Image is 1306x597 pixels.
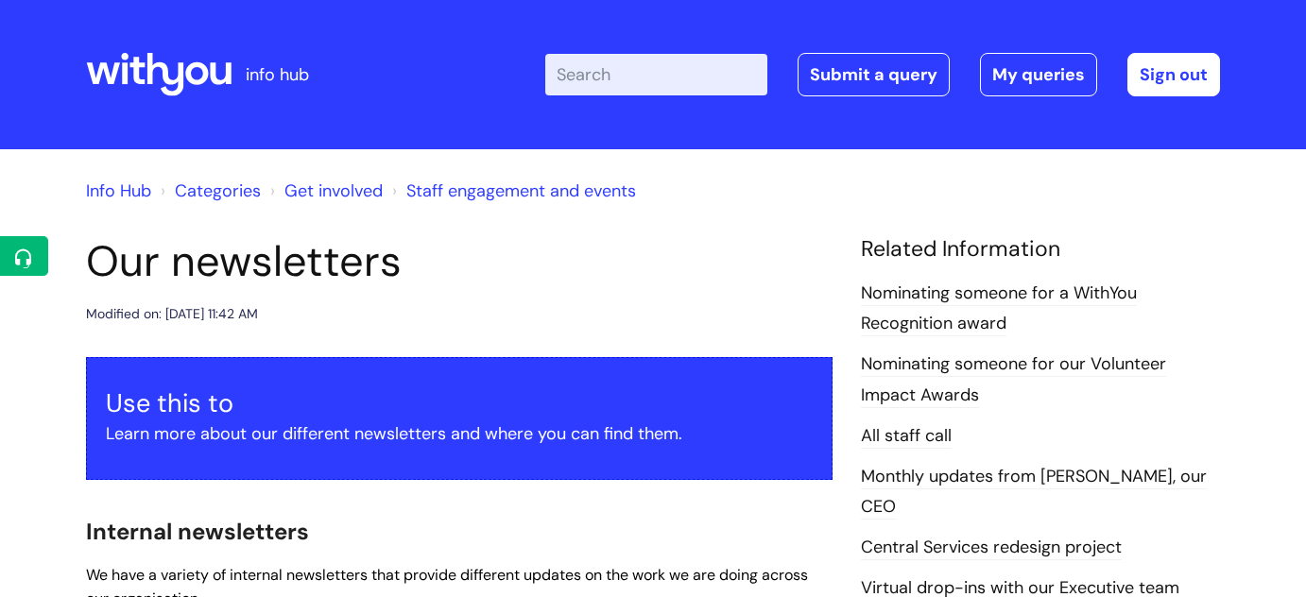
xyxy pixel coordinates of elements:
a: Sign out [1127,53,1220,96]
span: Internal newsletters [86,517,309,546]
li: Get involved [266,176,383,206]
a: My queries [980,53,1097,96]
div: | - [545,53,1220,96]
a: Info Hub [86,179,151,202]
div: Modified on: [DATE] 11:42 AM [86,302,258,326]
p: info hub [246,60,309,90]
a: Submit a query [798,53,950,96]
li: Solution home [156,176,261,206]
a: Nominating someone for a WithYou Recognition award [861,281,1137,336]
a: Staff engagement and events [406,179,636,202]
a: Categories [175,179,261,202]
a: Get involved [284,179,383,202]
a: Nominating someone for our Volunteer Impact Awards [861,352,1166,407]
li: Staff engagement and events [387,176,636,206]
a: All staff call [861,424,952,449]
h3: Use this to [106,388,813,418]
h1: Our newsletters [86,236,833,287]
h4: Related Information [861,236,1220,263]
p: Learn more about our different newsletters and where you can find them. [106,418,813,449]
input: Search [545,54,767,95]
a: Central Services redesign project [861,536,1122,560]
a: Monthly updates from [PERSON_NAME], our CEO [861,465,1207,520]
